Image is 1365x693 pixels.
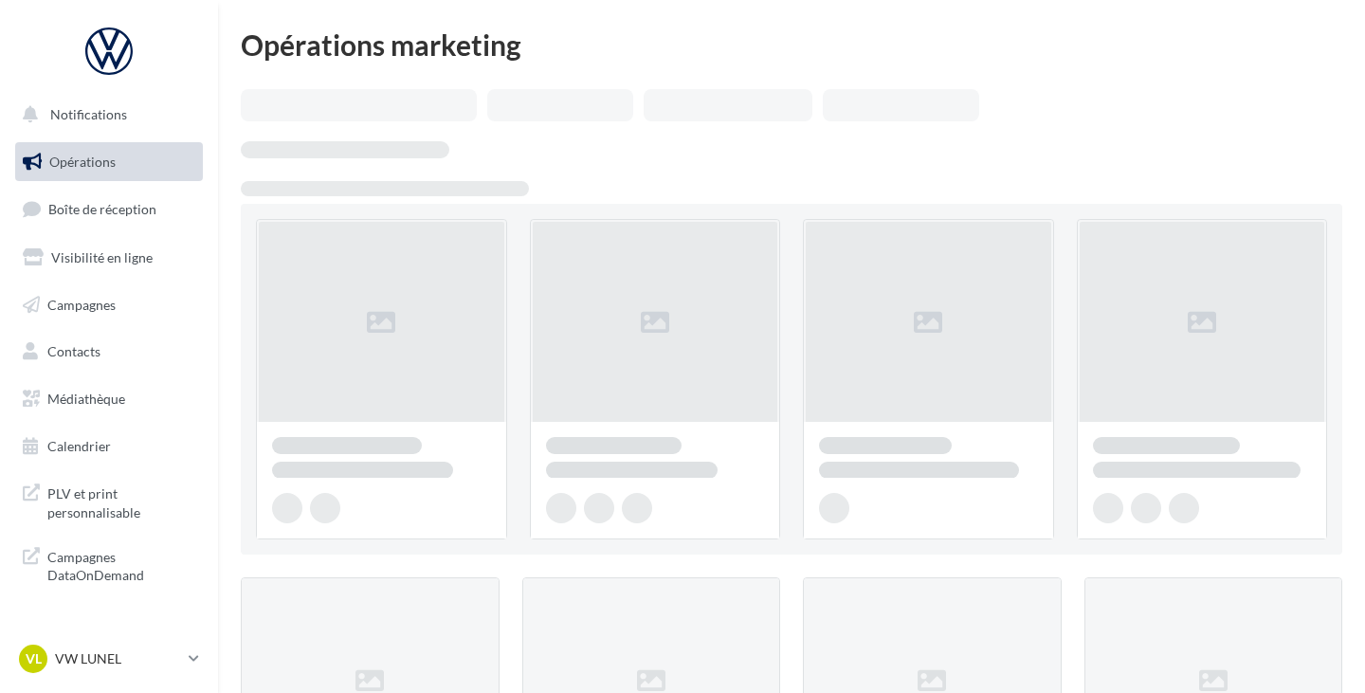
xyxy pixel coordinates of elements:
a: VL VW LUNEL [15,641,203,677]
a: Visibilité en ligne [11,238,207,278]
a: Calendrier [11,427,207,466]
span: PLV et print personnalisable [47,481,195,521]
a: PLV et print personnalisable [11,473,207,529]
div: Opérations marketing [241,30,1342,59]
a: Boîte de réception [11,189,207,229]
a: Contacts [11,332,207,372]
a: Campagnes DataOnDemand [11,537,207,593]
p: VW LUNEL [55,649,181,668]
a: Campagnes [11,285,207,325]
span: Contacts [47,343,100,359]
span: VL [26,649,42,668]
span: Boîte de réception [48,201,156,217]
span: Notifications [50,106,127,122]
a: Médiathèque [11,379,207,419]
span: Visibilité en ligne [51,249,153,265]
span: Calendrier [47,438,111,454]
button: Notifications [11,95,199,135]
a: Opérations [11,142,207,182]
span: Campagnes [47,296,116,312]
span: Campagnes DataOnDemand [47,544,195,585]
span: Médiathèque [47,391,125,407]
span: Opérations [49,154,116,170]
